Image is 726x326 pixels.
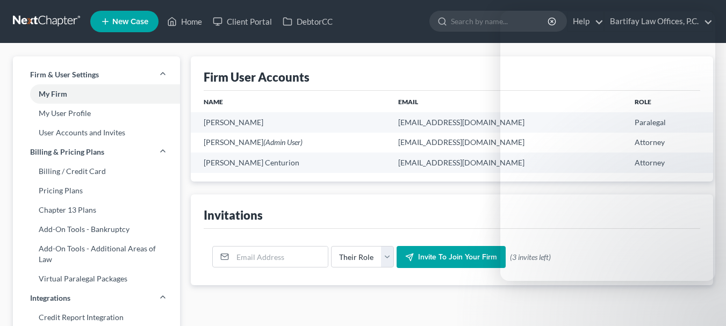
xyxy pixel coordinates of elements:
[451,11,549,31] input: Search by name...
[30,69,99,80] span: Firm & User Settings
[418,252,497,262] span: Invite to join your firm
[500,11,715,281] iframe: Intercom live chat
[191,91,390,112] th: Name
[13,269,180,288] a: Virtual Paralegal Packages
[13,104,180,123] a: My User Profile
[233,247,328,267] input: Email Address
[390,91,627,112] th: Email
[397,246,506,269] button: Invite to join your firm
[263,137,303,147] span: (Admin User)
[30,293,70,303] span: Integrations
[204,207,263,223] div: Invitations
[13,123,180,142] a: User Accounts and Invites
[112,18,148,26] span: New Case
[13,220,180,239] a: Add-On Tools - Bankruptcy
[390,112,627,132] td: [EMAIL_ADDRESS][DOMAIN_NAME]
[390,133,627,153] td: [EMAIL_ADDRESS][DOMAIN_NAME]
[13,181,180,200] a: Pricing Plans
[191,133,390,153] td: [PERSON_NAME]
[13,162,180,181] a: Billing / Credit Card
[277,12,338,31] a: DebtorCC
[162,12,207,31] a: Home
[204,69,310,85] div: Firm User Accounts
[689,289,715,315] iframe: Intercom live chat
[13,200,180,220] a: Chapter 13 Plans
[191,112,390,132] td: [PERSON_NAME]
[390,153,627,172] td: [EMAIL_ADDRESS][DOMAIN_NAME]
[13,288,180,308] a: Integrations
[30,147,104,157] span: Billing & Pricing Plans
[13,239,180,269] a: Add-On Tools - Additional Areas of Law
[13,65,180,84] a: Firm & User Settings
[13,84,180,104] a: My Firm
[207,12,277,31] a: Client Portal
[13,142,180,162] a: Billing & Pricing Plans
[191,153,390,172] td: [PERSON_NAME] Centurion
